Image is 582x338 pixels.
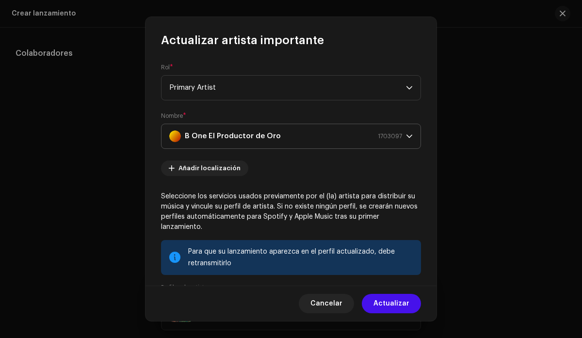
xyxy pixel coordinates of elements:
[373,294,409,313] span: Actualizar
[406,76,413,100] div: dropdown trigger
[161,283,210,292] small: Perfiles de artistas
[178,159,241,178] span: Añadir localización
[161,161,248,176] button: Añadir localización
[161,64,173,71] label: Rol
[161,112,186,120] label: Nombre
[310,294,342,313] span: Cancelar
[185,124,281,148] strong: B One El Productor de Oro
[161,192,421,232] p: Seleccione los servicios usados previamente por el (la) artista para distribuir su música y vincu...
[378,124,402,148] span: 1703097
[161,32,324,48] span: Actualizar artista importante
[169,124,406,148] span: B One El Productor de Oro
[406,124,413,148] div: dropdown trigger
[362,294,421,313] button: Actualizar
[169,76,406,100] span: Primary Artist
[188,246,413,269] div: Para que su lanzamiento aparezca en el perfil actualizado, debe retransmitirlo
[299,294,354,313] button: Cancelar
